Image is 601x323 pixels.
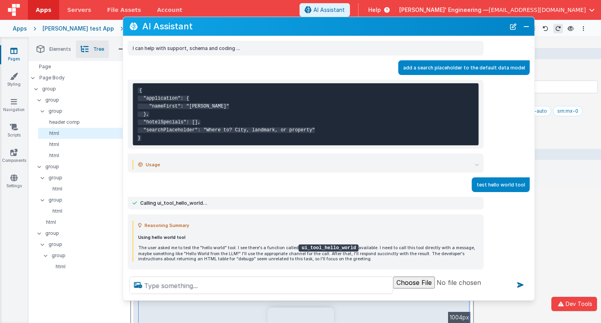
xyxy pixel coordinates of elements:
span: [PERSON_NAME]' Engineering — [399,6,489,14]
p: I can help with support, schema and coding ... [133,44,479,52]
p: Page Body [39,75,131,81]
span: Elements [49,46,71,52]
span: Help [368,6,381,14]
div: Page [29,61,130,72]
p: html [44,208,130,214]
span: Usage [146,160,160,169]
code: { "application": { "nameFirst": "[PERSON_NAME]" }, "hotelSpecials": [], "searchPlaceholder": "Whe... [138,88,315,141]
div: Apps [13,25,27,33]
button: AI Assistant [300,3,350,17]
button: Add Attribute [477,177,598,184]
p: html [41,130,130,137]
span: [EMAIL_ADDRESS][DOMAIN_NAME] [489,6,586,14]
p: html [44,186,130,192]
button: [PERSON_NAME]' Engineering — [EMAIL_ADDRESS][DOMAIN_NAME] [399,6,595,14]
p: group [48,107,130,115]
code: ui_tool_hello_world [299,244,359,252]
span: Tree [93,46,104,52]
p: html [41,141,130,148]
p: header comp [41,119,130,125]
h2: AI Assistant [142,21,505,31]
p: add a search placeholder to the default data model [403,63,525,72]
p: group [52,251,130,260]
div: sm:mx-0 [557,108,578,114]
p: group [48,240,130,249]
p: Sizing [477,119,598,126]
span: AI Assistant [313,6,345,14]
input: Enter Class... [477,81,598,93]
strong: Using hello world tool [138,235,186,240]
button: Close [521,21,531,32]
button: Options [579,24,588,33]
p: The user asked me to test the "hello world" tool. I see there's a function called available. I ne... [138,245,479,261]
span: Servers [67,6,91,14]
p: test hello world tool [477,181,525,189]
p: html [41,152,130,159]
p: html [48,263,130,270]
div: [PERSON_NAME] test App [43,25,114,33]
button: New Chat [508,21,519,32]
p: Spacing [477,98,598,104]
div: mx-auto [527,108,547,114]
p: group [48,173,130,182]
p: group [45,229,130,238]
p: group [45,162,130,171]
span: Calling ui_tool_hello_world… [140,200,207,206]
summary: Usage [138,160,479,169]
span: Reasoning Summary [145,221,189,230]
p: html [38,219,130,225]
div: 1004px [448,312,471,323]
button: Dev Tools [551,297,597,311]
p: group [45,96,130,104]
span: Apps [36,6,51,14]
span: File Assets [107,6,141,14]
p: group [42,85,130,93]
p: group [48,196,130,204]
